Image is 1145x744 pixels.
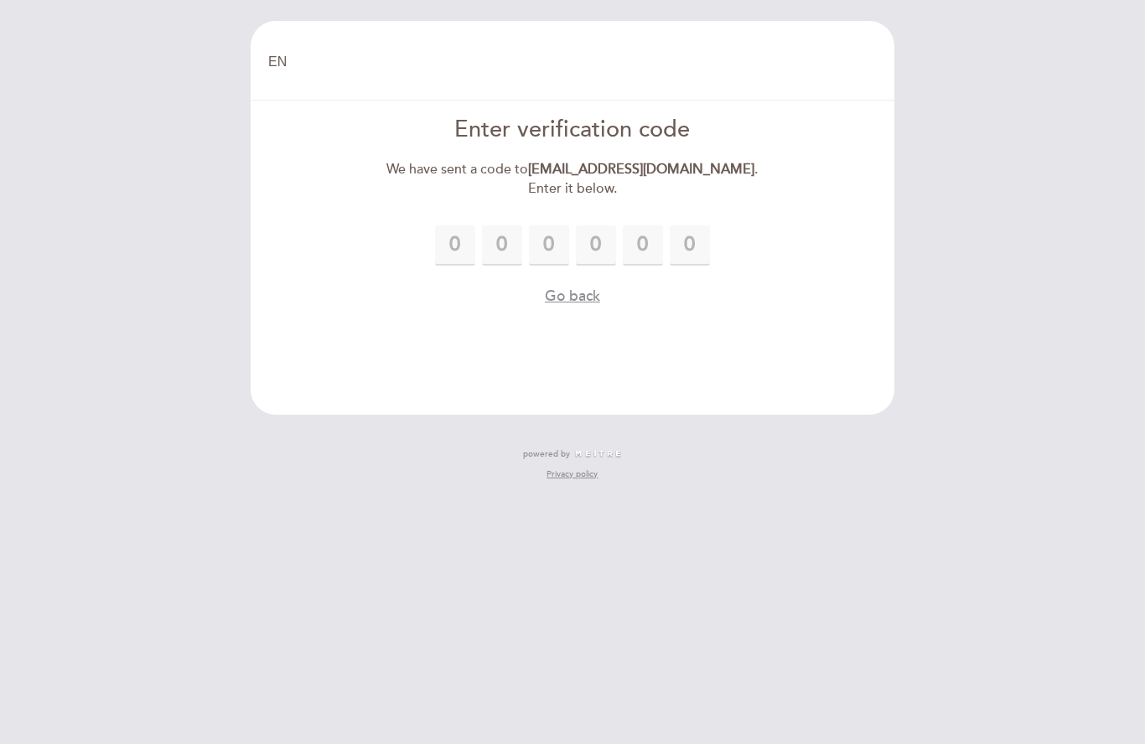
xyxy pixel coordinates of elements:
[523,448,570,460] span: powered by
[574,450,622,458] img: MEITRE
[545,286,600,307] button: Go back
[523,448,622,460] a: powered by
[381,114,765,147] div: Enter verification code
[670,225,710,266] input: 0
[528,161,754,178] strong: [EMAIL_ADDRESS][DOMAIN_NAME]
[482,225,522,266] input: 0
[435,225,475,266] input: 0
[547,468,598,480] a: Privacy policy
[623,225,663,266] input: 0
[529,225,569,266] input: 0
[381,160,765,199] div: We have sent a code to . Enter it below.
[576,225,616,266] input: 0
